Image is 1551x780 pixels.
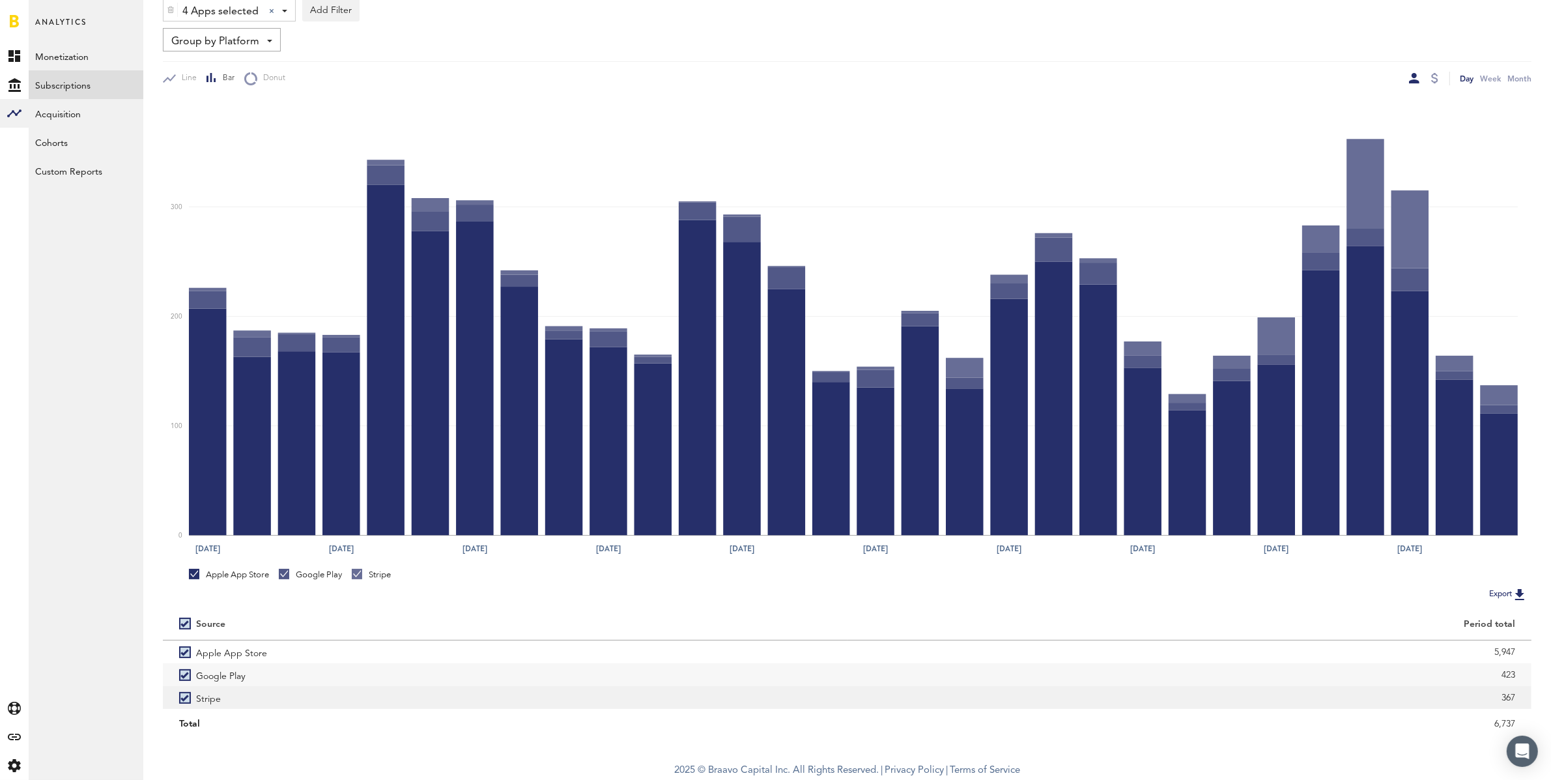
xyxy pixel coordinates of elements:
[29,99,143,128] a: Acquisition
[864,688,1516,708] div: 367
[196,641,267,663] span: Apple App Store
[35,14,87,42] span: Analytics
[1507,72,1531,85] div: Month
[1131,543,1156,555] text: [DATE]
[1264,543,1289,555] text: [DATE]
[329,543,354,555] text: [DATE]
[1507,736,1538,767] div: Open Intercom Messenger
[885,766,944,775] a: Privacy Policy
[29,42,143,70] a: Monetization
[950,766,1020,775] a: Terms of Service
[171,31,259,53] span: Group by Platform
[1480,72,1501,85] div: Week
[171,313,182,320] text: 200
[171,204,182,210] text: 300
[217,73,235,84] span: Bar
[864,714,1516,734] div: 6,737
[176,73,197,84] span: Line
[171,423,182,429] text: 100
[167,5,175,14] img: trash_awesome_blue.svg
[196,663,246,686] span: Google Play
[864,619,1516,630] div: Period total
[257,73,285,84] span: Donut
[1485,586,1531,603] button: Export
[352,569,391,581] div: Stripe
[27,9,74,21] span: Support
[196,686,221,709] span: Stripe
[1512,586,1528,602] img: Export
[864,665,1516,685] div: 423
[863,543,888,555] text: [DATE]
[462,543,487,555] text: [DATE]
[279,569,342,581] div: Google Play
[195,543,220,555] text: [DATE]
[179,714,831,734] div: Total
[196,619,225,630] div: Source
[1460,72,1473,85] div: Day
[182,1,259,23] span: 4 Apps selected
[997,543,1021,555] text: [DATE]
[189,569,269,581] div: Apple App Store
[269,8,274,14] div: Clear
[29,70,143,99] a: Subscriptions
[29,156,143,185] a: Custom Reports
[178,532,182,539] text: 0
[1398,543,1423,555] text: [DATE]
[596,543,621,555] text: [DATE]
[730,543,754,555] text: [DATE]
[864,643,1516,662] div: 5,947
[29,128,143,156] a: Cohorts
